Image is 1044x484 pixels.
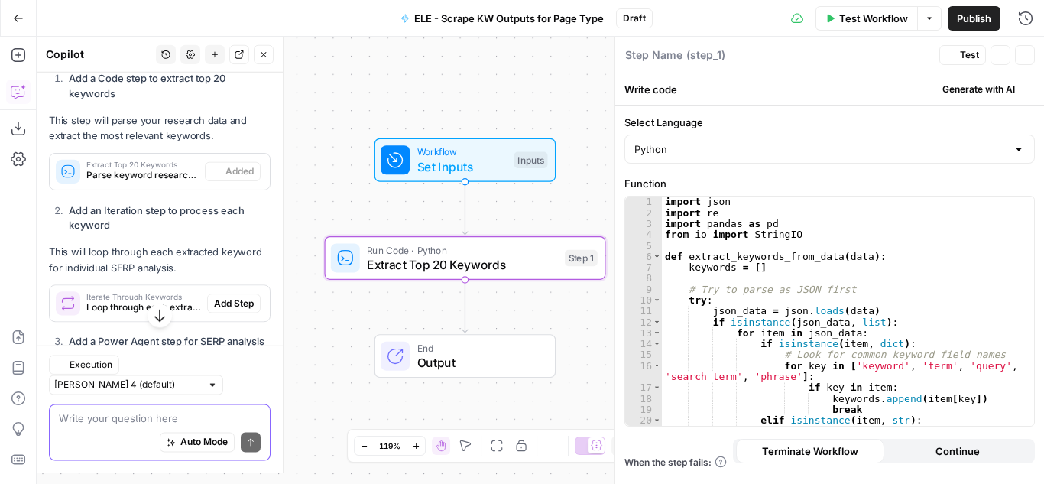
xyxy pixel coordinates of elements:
[324,334,605,378] div: EndOutput
[417,340,540,355] span: End
[207,294,261,313] button: Add Step
[514,152,548,168] div: Inputs
[624,456,727,469] a: When the step fails:
[625,306,662,317] div: 11
[69,204,245,231] strong: Add an Iteration step to process each keyword
[634,141,1007,157] input: Python
[49,112,271,144] p: This step will parse your research data and extract the most relevant keywords.
[762,443,858,459] span: Terminate Workflow
[367,242,557,257] span: Run Code · Python
[625,262,662,273] div: 7
[935,443,980,459] span: Continue
[922,80,1035,99] button: Generate with AI
[391,6,613,31] button: ELE - Scrape KW Outputs for Page Type
[379,440,400,452] span: 119%
[653,295,661,306] span: Toggle code folding, rows 10 through 30
[86,169,199,183] span: Parse keyword research data and extract the top 20 most relevant terms
[939,45,986,65] button: Test
[625,251,662,261] div: 6
[653,327,661,338] span: Toggle code folding, rows 13 through 21
[625,240,662,251] div: 5
[69,73,225,99] strong: Add a Code step to extract top 20 keywords
[86,161,199,169] span: Extract Top 20 Keywords
[686,47,725,63] span: ( step_1 )
[623,11,646,25] span: Draft
[70,358,112,372] span: Execution
[625,382,662,393] div: 17
[957,11,991,26] span: Publish
[69,336,264,348] strong: Add a Power Agent step for SERP analysis
[615,73,1044,105] div: Write code
[462,182,468,235] g: Edge from start to step_1
[462,280,468,333] g: Edge from step_1 to end
[625,219,662,229] div: 3
[46,47,151,62] div: Copilot
[625,295,662,306] div: 10
[960,48,979,62] span: Test
[367,255,557,274] span: Extract Top 20 Keywords
[625,229,662,240] div: 4
[625,197,662,207] div: 1
[653,382,661,393] span: Toggle code folding, rows 17 through 19
[417,158,507,176] span: Set Inputs
[414,11,604,26] span: ELE - Scrape KW Outputs for Page Type
[884,439,1033,463] button: Continue
[49,245,271,276] p: This will loop through each extracted keyword for individual SERP analysis.
[625,404,662,414] div: 19
[653,251,661,261] span: Toggle code folding, rows 6 through 53
[653,360,661,371] span: Toggle code folding, rows 16 through 19
[417,145,507,159] span: Workflow
[625,415,662,426] div: 20
[86,300,201,314] span: Loop through each extracted keyword to perform SERP analysis
[625,349,662,360] div: 15
[86,293,201,300] span: Iterate Through Keywords
[214,297,254,310] span: Add Step
[815,6,917,31] button: Test Workflow
[417,353,540,372] span: Output
[625,360,662,382] div: 16
[625,273,662,284] div: 8
[653,415,661,426] span: Toggle code folding, rows 20 through 21
[205,162,261,181] button: Added
[565,250,598,266] div: Step 1
[54,377,201,392] input: Claude Sonnet 4 (default)
[625,393,662,404] div: 18
[625,339,662,349] div: 14
[49,355,119,374] button: Execution
[624,176,1035,191] label: Function
[624,115,1035,130] label: Select Language
[625,207,662,218] div: 2
[625,284,662,294] div: 9
[324,138,605,182] div: WorkflowSet InputsInputs
[653,339,661,349] span: Toggle code folding, rows 14 through 19
[839,11,908,26] span: Test Workflow
[180,435,228,449] span: Auto Mode
[160,432,235,452] button: Auto Mode
[625,327,662,338] div: 13
[324,236,605,280] div: Run Code · PythonExtract Top 20 KeywordsStep 1
[942,83,1015,96] span: Generate with AI
[948,6,1000,31] button: Publish
[225,165,254,179] span: Added
[653,317,661,327] span: Toggle code folding, rows 12 through 21
[625,317,662,327] div: 12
